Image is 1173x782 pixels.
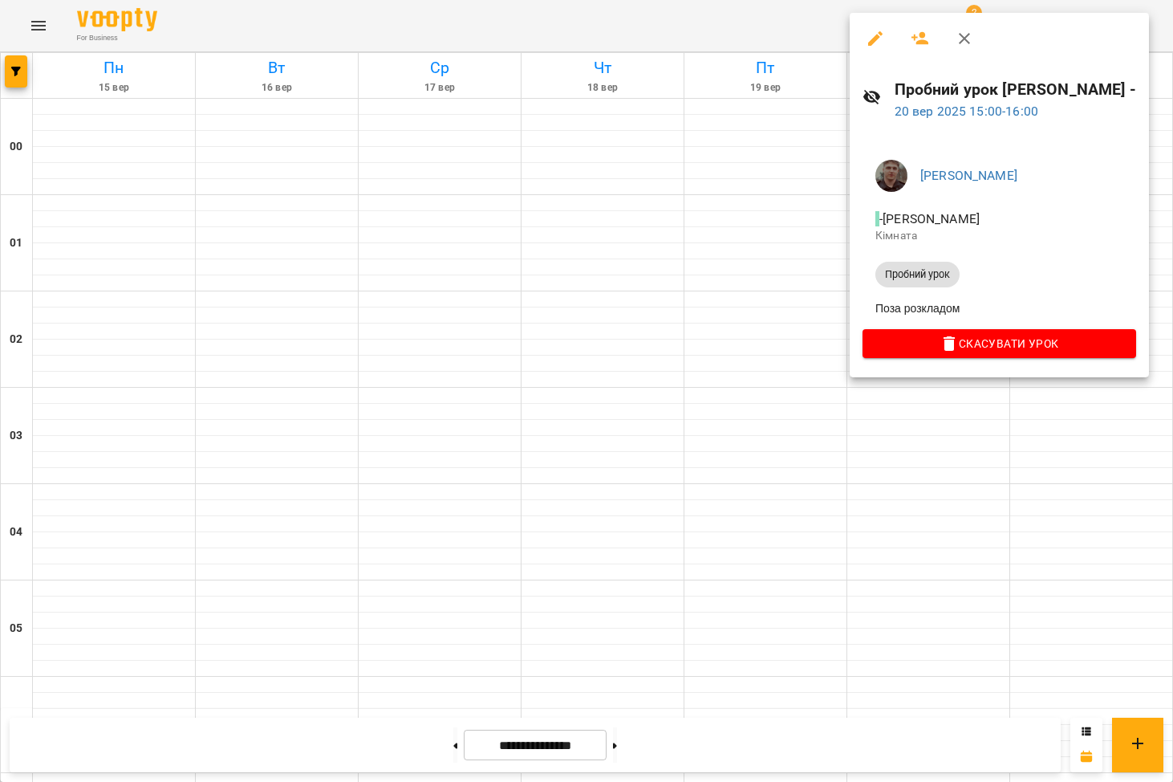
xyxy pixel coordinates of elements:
[875,160,907,192] img: 0a0415dca1f61a04ddb9dd3fb0ef47a2.jpg
[862,329,1136,358] button: Скасувати Урок
[862,294,1136,323] li: Поза розкладом
[895,77,1136,102] h6: Пробний урок [PERSON_NAME] -
[920,168,1017,183] a: [PERSON_NAME]
[875,228,1123,244] p: Кімната
[875,267,960,282] span: Пробний урок
[875,334,1123,353] span: Скасувати Урок
[895,104,1038,119] a: 20 вер 2025 15:00-16:00
[875,211,983,226] span: - [PERSON_NAME]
